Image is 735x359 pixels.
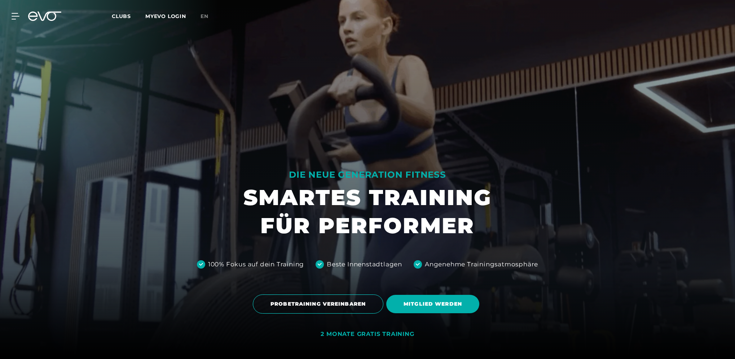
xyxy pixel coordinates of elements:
[425,260,538,269] div: Angenehme Trainingsatmosphäre
[112,13,145,19] a: Clubs
[327,260,402,269] div: Beste Innenstadtlagen
[404,300,462,308] span: MITGLIED WERDEN
[145,13,186,19] a: MYEVO LOGIN
[253,289,386,319] a: PROBETRAINING VEREINBAREN
[270,300,366,308] span: PROBETRAINING VEREINBAREN
[201,12,217,21] a: en
[112,13,131,19] span: Clubs
[321,331,414,338] div: 2 MONATE GRATIS TRAINING
[243,169,492,181] div: DIE NEUE GENERATION FITNESS
[201,13,208,19] span: en
[386,289,482,319] a: MITGLIED WERDEN
[243,183,492,240] h1: SMARTES TRAINING FÜR PERFORMER
[208,260,304,269] div: 100% Fokus auf dein Training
